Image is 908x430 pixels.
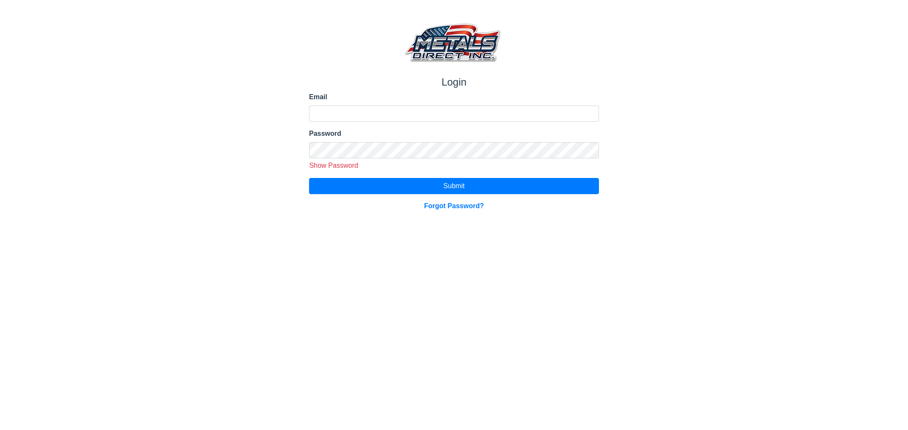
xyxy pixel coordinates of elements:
[306,160,361,171] button: Show Password
[309,76,599,89] h1: Login
[309,129,599,139] label: Password
[309,178,599,194] button: Submit
[309,92,599,102] label: Email
[444,182,465,189] span: Submit
[424,202,484,209] a: Forgot Password?
[309,162,358,169] span: Show Password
